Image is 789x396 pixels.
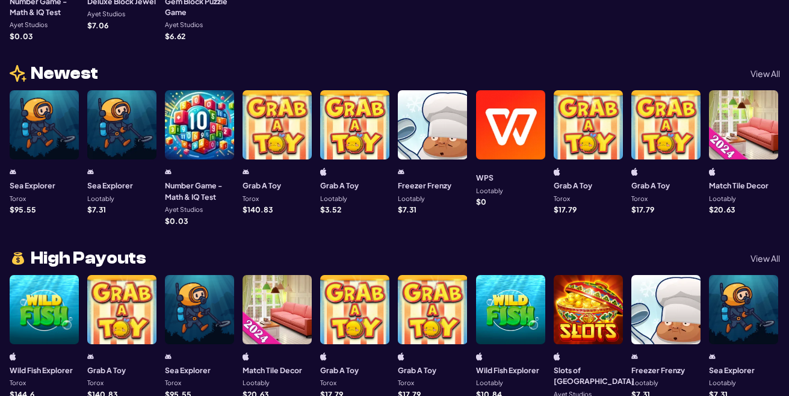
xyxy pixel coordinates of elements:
[10,32,32,40] p: $ 0.03
[320,353,327,360] img: iphone/ipad
[87,380,104,386] p: Torox
[320,365,359,376] h3: Grab A Toy
[165,217,188,224] p: $ 0.03
[10,353,16,360] img: iphone/ipad
[10,196,26,202] p: Torox
[243,168,249,176] img: android
[165,206,203,213] p: Ayet Studios
[243,206,273,213] p: $ 140.83
[398,196,425,202] p: Lootably
[165,168,172,176] img: android
[87,353,94,360] img: android
[10,365,73,376] h3: Wild Fish Explorer
[10,206,36,213] p: $ 95.55
[709,380,736,386] p: Lootably
[31,250,146,267] span: High Payouts
[631,196,648,202] p: Torox
[554,168,560,176] img: iphone/ipad
[320,196,347,202] p: Lootably
[87,180,133,191] h3: Sea Explorer
[398,180,451,191] h3: Freezer Frenzy
[87,22,108,29] p: $ 7.06
[398,353,404,360] img: iphone/ipad
[398,206,416,213] p: $ 7.31
[10,180,55,191] h3: Sea Explorer
[243,365,302,376] h3: Match Tile Decor
[709,206,735,213] p: $ 20.63
[87,365,126,376] h3: Grab A Toy
[554,196,570,202] p: Torox
[10,168,16,176] img: android
[320,206,341,213] p: $ 3.52
[398,380,414,386] p: Torox
[243,196,259,202] p: Torox
[554,353,560,360] img: ios
[87,168,94,176] img: android
[320,180,359,191] h3: Grab A Toy
[709,353,716,360] img: android
[165,353,172,360] img: android
[631,353,638,360] img: android
[554,365,634,387] h3: Slots of [GEOGRAPHIC_DATA]
[10,380,26,386] p: Torox
[243,380,270,386] p: Lootably
[10,22,48,28] p: Ayet Studios
[87,11,125,17] p: Ayet Studios
[243,353,249,360] img: ios
[165,22,203,28] p: Ayet Studios
[750,69,780,78] p: View All
[476,380,503,386] p: Lootably
[476,198,486,205] p: $ 0
[476,188,503,194] p: Lootably
[709,180,769,191] h3: Match Tile Decor
[398,168,404,176] img: android
[87,206,106,213] p: $ 7.31
[320,380,336,386] p: Torox
[631,180,670,191] h3: Grab A Toy
[320,168,327,176] img: ios
[476,353,483,360] img: ios
[31,65,98,82] span: Newest
[554,206,577,213] p: $ 17.79
[10,65,26,82] img: news
[398,365,436,376] h3: Grab A Toy
[631,206,654,213] p: $ 17.79
[243,180,281,191] h3: Grab A Toy
[709,168,716,176] img: ios
[165,365,211,376] h3: Sea Explorer
[709,365,755,376] h3: Sea Explorer
[165,380,181,386] p: Torox
[476,172,494,183] h3: WPS
[165,180,234,202] h3: Number Game - Math & IQ Test
[631,168,638,176] img: iphone/ipad
[631,365,685,376] h3: Freezer Frenzy
[165,32,185,40] p: $ 6.62
[87,196,114,202] p: Lootably
[750,254,780,262] p: View All
[476,365,539,376] h3: Wild Fish Explorer
[709,196,736,202] p: Lootably
[10,250,26,267] img: money
[631,380,658,386] p: Lootably
[554,180,592,191] h3: Grab A Toy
